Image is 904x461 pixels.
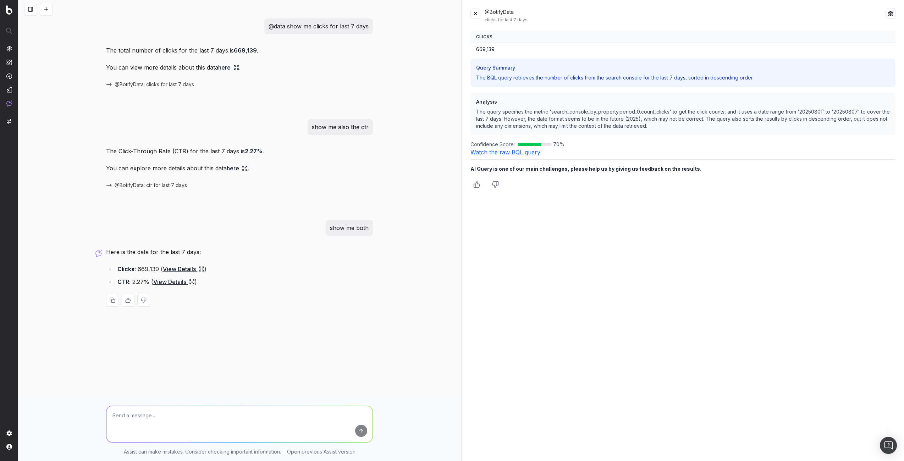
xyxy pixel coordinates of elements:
[6,100,12,106] img: Assist
[106,182,195,189] button: @BotifyData: ctr for last 7 days
[470,43,896,56] td: 669,139
[106,163,373,173] p: You can explore more details about this data .
[234,47,257,54] strong: 669,139
[106,146,373,156] p: The Click-Through Rate (CTR) for the last 7 days is .
[470,149,540,156] a: Watch the raw BQL query
[115,81,194,88] span: @BotifyData: clicks for last 7 days
[106,81,203,88] button: @BotifyData: clicks for last 7 days
[115,264,373,274] li: : 669,139 ( )
[124,448,281,455] p: Assist can make mistakes. Consider checking important information.
[6,430,12,436] img: Setting
[117,265,134,273] strong: Clicks
[163,264,204,274] a: View Details
[476,108,890,130] p: The query specifies the metric 'search_console_by_property.period_0.count_clicks' to get the clic...
[6,444,12,450] img: My account
[553,141,564,148] span: 70 %
[153,277,195,287] a: View Details
[6,73,12,79] img: Activation
[470,166,701,172] b: AI Query is one of our main challenges, please help us by giving us feedback on the results.
[476,74,890,81] p: The BQL query retrieves the number of clicks from the search console for the last 7 days, sorted ...
[6,59,12,65] img: Intelligence
[245,148,263,155] strong: 2.27%
[115,277,373,287] li: : 2.27% ( )
[218,62,239,72] a: here
[6,46,12,51] img: Analytics
[115,182,187,189] span: @BotifyData: ctr for last 7 days
[269,21,369,31] p: @data show me clicks for last 7 days
[476,98,890,105] h3: Analysis
[106,45,373,55] p: The total number of clicks for the last 7 days is .
[476,64,890,71] h3: Query Summary
[485,17,886,23] div: clicks for last 7 days
[6,87,12,93] img: Studio
[7,119,11,124] img: Switch project
[106,62,373,72] p: You can view more details about this data .
[489,178,502,191] button: Thumbs down
[312,122,369,132] p: show me also the ctr
[117,278,129,285] strong: CTR
[106,247,373,257] p: Here is the data for the last 7 days:
[485,9,886,23] div: @BotifyData
[470,141,515,148] span: Confidence Score:
[476,34,493,39] span: Clicks
[6,5,12,15] img: Botify logo
[470,178,483,191] button: Thumbs up
[95,250,102,257] img: Botify assist logo
[227,163,248,173] a: here
[287,448,355,455] a: Open previous Assist version
[330,223,369,233] p: show me both
[880,437,897,454] div: Open Intercom Messenger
